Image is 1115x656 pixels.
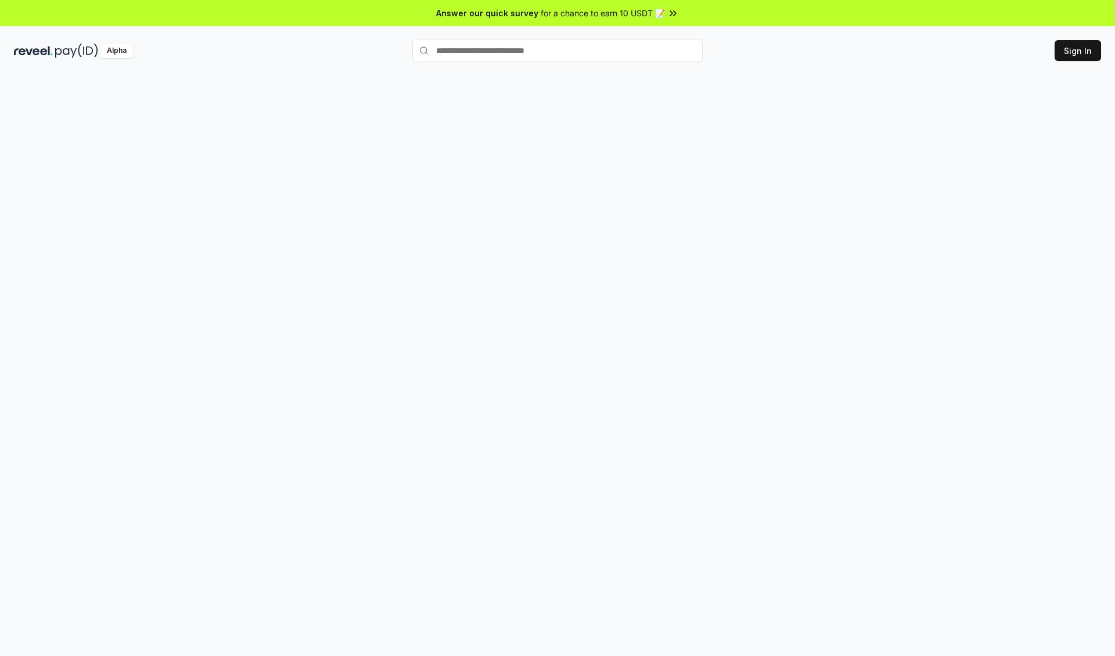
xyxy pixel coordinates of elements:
img: reveel_dark [14,44,53,58]
button: Sign In [1055,40,1101,61]
img: pay_id [55,44,98,58]
span: Answer our quick survey [436,7,538,19]
span: for a chance to earn 10 USDT 📝 [541,7,665,19]
div: Alpha [100,44,133,58]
